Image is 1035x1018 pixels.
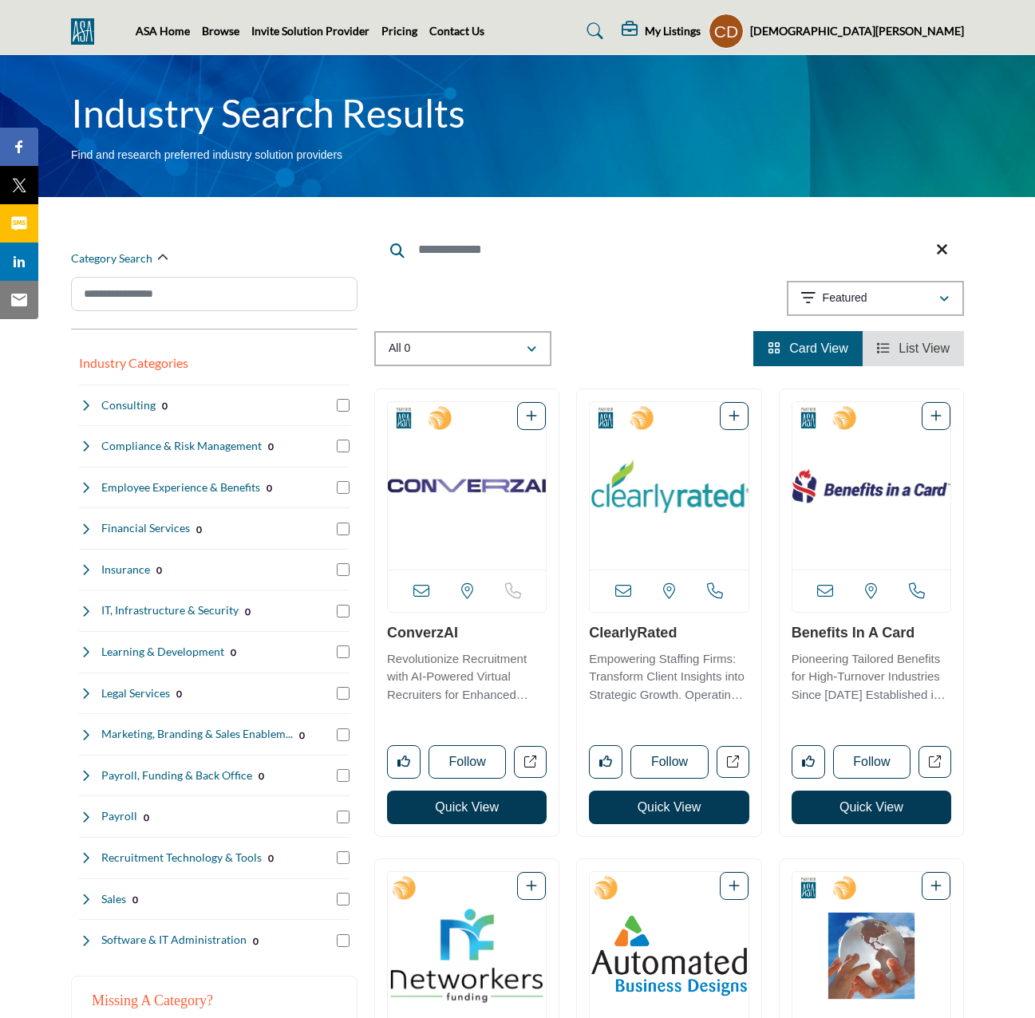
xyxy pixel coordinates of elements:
[789,341,848,355] span: Card View
[144,810,149,824] div: 0 Results For Payroll
[388,402,546,570] img: ConverzAI
[299,730,305,741] b: 0
[101,932,247,948] h4: Software & IT Administration: Software solutions and IT management services designed for staffing...
[877,341,950,355] a: View List
[622,22,701,41] div: My Listings
[387,745,421,779] button: Like listing
[792,625,915,641] a: Benefits in a Card
[526,409,537,423] a: Add To List
[589,745,622,779] button: Like listing
[930,879,942,893] a: Add To List
[787,281,964,316] button: Featured
[630,406,654,430] img: 2025 Staffing World Exhibitors Badge Icon
[101,397,156,413] h4: Consulting: Strategic advisory services to help staffing firms optimize operations and grow their...
[930,409,942,423] a: Add To List
[268,439,274,453] div: 0 Results For Compliance & Risk Management
[387,646,547,704] a: Revolutionize Recruitment with AI-Powered Virtual Recruiters for Enhanced Business Success. The c...
[590,402,748,570] img: ClearlyRated
[101,685,170,701] h4: Legal Services: Employment law expertise and legal counsel focused on staffing industry regulations.
[768,341,848,355] a: View Card
[71,18,102,45] img: Site Logo
[590,402,748,570] a: Open Listing in new tab
[589,646,749,704] a: Empowering Staffing Firms: Transform Client Insights into Strategic Growth. Operating within the ...
[589,625,749,642] h3: ClearlyRated
[259,768,264,783] div: 0 Results For Payroll, Funding & Back Office
[176,689,182,700] b: 0
[251,24,369,37] a: Invite Solution Provider
[253,936,259,947] b: 0
[156,565,162,576] b: 0
[101,438,262,454] h4: Compliance & Risk Management: Services to ensure staffing companies meet regulatory requirements ...
[792,402,950,570] img: Benefits in a Card
[337,399,350,412] input: Select Consulting checkbox
[753,331,863,366] li: Card View
[428,406,452,430] img: 2025 Staffing World Exhibitors Badge Icon
[196,522,202,536] div: 0 Results For Financial Services
[101,602,239,618] h4: IT, Infrastructure & Security: Technology infrastructure, cybersecurity, and IT support services ...
[374,331,551,366] button: All 0
[792,745,825,779] button: Like listing
[526,879,537,893] a: Add To List
[387,650,547,704] p: Revolutionize Recruitment with AI-Powered Virtual Recruiters for Enhanced Business Success. The c...
[863,331,964,366] li: List View
[630,745,708,779] button: Follow
[162,398,168,412] div: 0 Results For Consulting
[337,687,350,700] input: Select Legal Services checkbox
[792,402,950,570] a: Open Listing in new tab
[71,89,465,138] h1: Industry Search Results
[729,879,740,893] a: Add To List
[101,644,224,660] h4: Learning & Development: Training programs and educational resources to enhance staffing professio...
[176,686,182,700] div: 0 Results For Legal Services
[132,892,138,906] div: 0 Results For Sales
[392,876,416,900] img: 2025 Staffing World Exhibitors Badge Icon
[71,277,358,311] input: Search Category
[268,850,274,865] div: 0 Results For Recruitment Technology & Tools
[823,290,867,306] p: Featured
[389,341,410,357] p: All 0
[101,726,293,742] h4: Marketing, Branding & Sales Enablement: Marketing strategies, brand development, and sales tools ...
[101,767,252,783] h4: Payroll, Funding & Back Office: Comprehensive back-office support including payroll processing an...
[571,18,614,44] a: Search
[268,853,274,864] b: 0
[645,24,701,38] h5: My Listings
[337,769,350,782] input: Select Payroll, Funding & Back Office checkbox
[792,791,951,824] button: Quick View
[196,524,202,535] b: 0
[259,771,264,782] b: 0
[796,876,820,900] img: Corporate Partners Badge Icon
[71,148,342,164] p: Find and research preferred industry solution providers
[429,24,484,37] a: Contact Us
[245,606,251,618] b: 0
[374,231,964,269] input: Search Keyword
[832,876,856,900] img: 2025 Staffing World Exhibitors Badge Icon
[833,745,911,779] button: Follow
[202,24,239,37] a: Browse
[337,523,350,535] input: Select Financial Services checkbox
[156,562,162,577] div: 0 Results For Insurance
[337,934,350,947] input: Select Software & IT Administration checkbox
[337,893,350,906] input: Select Sales checkbox
[231,647,236,658] b: 0
[381,24,417,37] a: Pricing
[796,406,820,430] img: Corporate Partners Badge Icon
[750,23,964,39] h5: [DEMOGRAPHIC_DATA][PERSON_NAME]
[299,728,305,742] div: 0 Results For Marketing, Branding & Sales Enablement
[594,876,618,900] img: 2025 Staffing World Exhibitors Badge Icon
[162,400,168,412] b: 0
[268,441,274,452] b: 0
[337,851,350,864] input: Select Recruitment Technology & Tools checkbox
[589,625,677,641] a: ClearlyRated
[429,745,506,779] button: Follow
[792,625,951,642] h3: Benefits in a Card
[337,440,350,452] input: Select Compliance & Risk Management checkbox
[388,402,546,570] a: Open Listing in new tab
[267,480,272,495] div: 0 Results For Employee Experience & Benefits
[101,891,126,907] h4: Sales: Sales training, lead generation, and customer relationship management solutions for staffi...
[514,746,547,779] a: Open converzai in new tab
[231,645,236,659] div: 0 Results For Learning & Development
[918,746,951,779] a: Open benefits-in-a-card in new tab
[594,406,618,430] img: Corporate Partners Badge Icon
[392,406,416,430] img: Corporate Partners Badge Icon
[101,520,190,536] h4: Financial Services: Banking, accounting, and financial planning services tailored for staffing co...
[337,563,350,576] input: Select Insurance checkbox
